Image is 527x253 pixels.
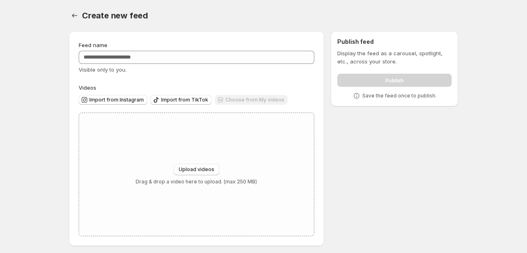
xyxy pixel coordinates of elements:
button: Import from Instagram [79,95,147,105]
span: Upload videos [179,166,214,173]
button: Import from TikTok [150,95,211,105]
p: Save the feed once to publish. [362,93,436,99]
p: Drag & drop a video here to upload. (max 250 MB) [136,178,257,185]
span: Import from Instagram [89,97,144,103]
span: Visible only to you. [79,66,127,73]
span: Videos [79,84,96,91]
span: Create new feed [82,11,148,20]
button: Settings [69,10,80,21]
p: Display the feed as a carousel, spotlight, etc., across your store. [337,49,452,66]
span: Import from TikTok [161,97,208,103]
h2: Publish feed [337,38,452,46]
button: Upload videos [174,164,219,175]
span: Feed name [79,42,107,48]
